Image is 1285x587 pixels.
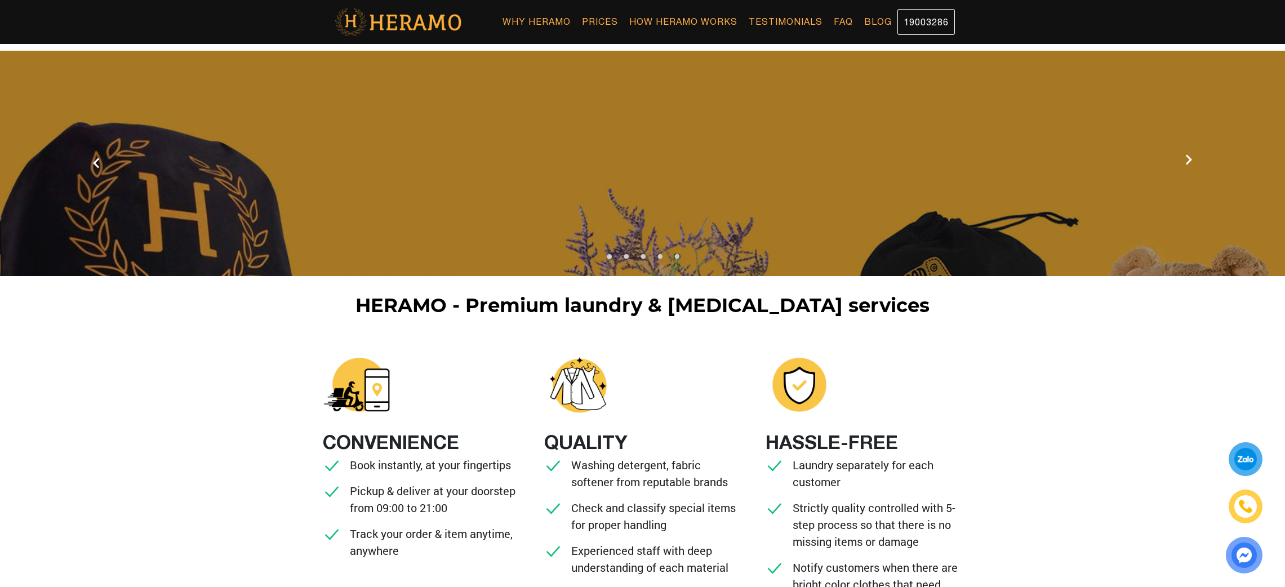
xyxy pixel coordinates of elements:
[571,499,741,533] p: Check and classify special items for proper handling
[793,456,963,490] p: Laundry separately for each customer
[766,456,784,474] img: checked.svg
[637,254,648,265] button: 3
[544,351,612,419] img: heramo-giat-hap-giat-kho-chat-luong
[323,428,459,456] div: CONVENIENCE
[859,9,897,34] a: Blog
[544,542,562,560] img: checked.svg
[897,9,955,35] a: 19003286
[793,499,963,550] p: Strictly quality controlled with 5-step process so that there is no missing items or damage
[331,7,465,37] img: logo-with-text.png
[654,254,665,265] button: 4
[603,254,615,265] button: 1
[1239,500,1252,513] img: phone-icon
[323,351,390,419] img: heramo-giat-hap-giat-kho-tien-loi
[544,499,562,517] img: checked.svg
[1230,491,1261,522] a: phone-icon
[620,254,632,265] button: 2
[323,525,341,543] img: checked.svg
[571,456,741,490] p: Washing detergent, fabric softener from reputable brands
[576,9,624,34] a: Prices
[323,482,341,500] img: checked.svg
[328,294,957,317] h1: HERAMO - Premium laundry & [MEDICAL_DATA] services
[571,542,741,576] p: Experienced staff with deep understanding of each material
[766,428,898,456] div: HASSLE-FREE
[497,9,576,34] a: Why Heramo
[350,456,511,473] p: Book instantly, at your fingertips
[544,428,628,456] div: QUALITY
[766,559,784,577] img: checked.svg
[671,254,682,265] button: 5
[766,499,784,517] img: checked.svg
[350,482,520,516] p: Pickup & deliver at your doorstep from 09:00 to 21:00
[624,9,743,34] a: How Heramo Works
[350,525,520,559] p: Track your order & item anytime, anywhere
[743,9,828,34] a: Testimonials
[323,456,341,474] img: checked.svg
[828,9,859,34] a: FAQ
[766,351,833,419] img: heramo-giat-hap-giat-kho-an-tam
[544,456,562,474] img: checked.svg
